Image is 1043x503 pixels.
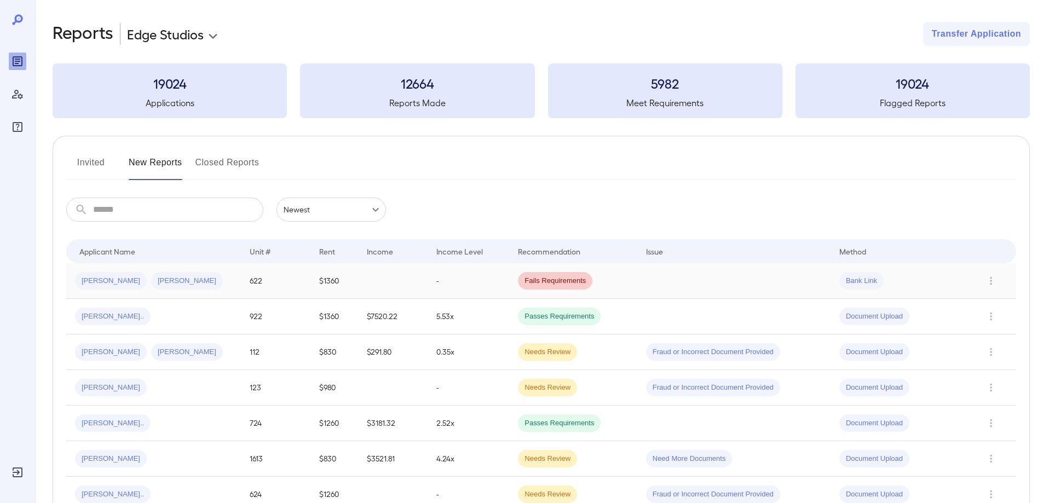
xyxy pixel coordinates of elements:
[982,379,1000,396] button: Row Actions
[358,334,428,370] td: $291.80
[53,63,1030,118] summary: 19024Applications12664Reports Made5982Meet Requirements19024Flagged Reports
[75,311,151,322] span: [PERSON_NAME]..
[310,406,358,441] td: $1260
[428,334,509,370] td: 0.35x
[839,489,909,500] span: Document Upload
[518,245,580,258] div: Recommendation
[839,454,909,464] span: Document Upload
[310,263,358,299] td: $1360
[241,406,310,441] td: 724
[548,74,782,92] h3: 5982
[518,383,577,393] span: Needs Review
[53,74,287,92] h3: 19024
[839,245,866,258] div: Method
[358,299,428,334] td: $7520.22
[195,154,260,180] button: Closed Reports
[982,414,1000,432] button: Row Actions
[319,245,337,258] div: Rent
[428,263,509,299] td: -
[646,383,780,393] span: Fraud or Incorrect Document Provided
[310,370,358,406] td: $980
[250,245,270,258] div: Unit #
[75,418,151,429] span: [PERSON_NAME]..
[151,347,223,357] span: [PERSON_NAME]
[241,263,310,299] td: 622
[75,383,147,393] span: [PERSON_NAME]
[300,96,534,109] h5: Reports Made
[518,454,577,464] span: Needs Review
[982,485,1000,503] button: Row Actions
[518,311,601,322] span: Passes Requirements
[646,347,780,357] span: Fraud or Incorrect Document Provided
[75,347,147,357] span: [PERSON_NAME]
[646,245,664,258] div: Issue
[358,441,428,477] td: $3521.81
[241,370,310,406] td: 123
[428,299,509,334] td: 5.53x
[127,25,204,43] p: Edge Studios
[9,464,26,481] div: Log Out
[923,22,1030,46] button: Transfer Application
[9,118,26,136] div: FAQ
[53,96,287,109] h5: Applications
[518,276,592,286] span: Fails Requirements
[982,272,1000,290] button: Row Actions
[310,441,358,477] td: $830
[358,406,428,441] td: $3181.32
[839,276,884,286] span: Bank Link
[839,311,909,322] span: Document Upload
[9,85,26,103] div: Manage Users
[310,334,358,370] td: $830
[129,154,182,180] button: New Reports
[75,454,147,464] span: [PERSON_NAME]
[839,383,909,393] span: Document Upload
[310,299,358,334] td: $1360
[518,418,601,429] span: Passes Requirements
[428,441,509,477] td: 4.24x
[518,347,577,357] span: Needs Review
[151,276,223,286] span: [PERSON_NAME]
[839,418,909,429] span: Document Upload
[9,53,26,70] div: Reports
[241,334,310,370] td: 112
[75,489,151,500] span: [PERSON_NAME]..
[436,245,483,258] div: Income Level
[79,245,135,258] div: Applicant Name
[646,454,733,464] span: Need More Documents
[796,74,1030,92] h3: 19024
[276,198,386,222] div: Newest
[982,308,1000,325] button: Row Actions
[646,489,780,500] span: Fraud or Incorrect Document Provided
[300,74,534,92] h3: 12664
[241,441,310,477] td: 1613
[796,96,1030,109] h5: Flagged Reports
[75,276,147,286] span: [PERSON_NAME]
[982,343,1000,361] button: Row Actions
[428,370,509,406] td: -
[367,245,393,258] div: Income
[53,22,113,46] h2: Reports
[518,489,577,500] span: Needs Review
[428,406,509,441] td: 2.52x
[982,450,1000,467] button: Row Actions
[548,96,782,109] h5: Meet Requirements
[839,347,909,357] span: Document Upload
[241,299,310,334] td: 922
[66,154,116,180] button: Invited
